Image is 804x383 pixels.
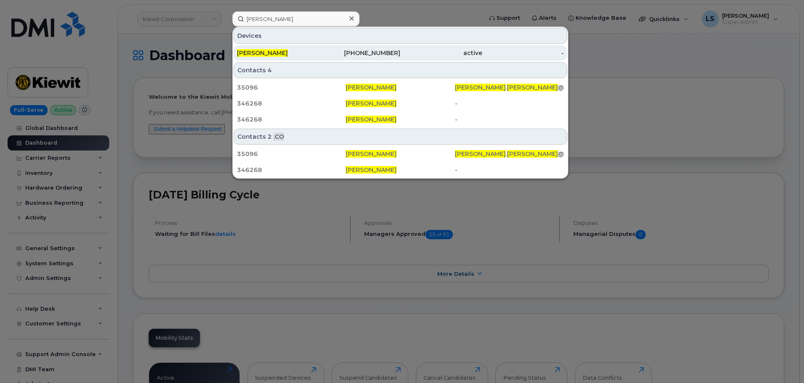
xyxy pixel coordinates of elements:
[237,150,346,158] div: 35096
[455,166,564,174] div: -
[455,150,564,158] div: . @[PERSON_NAME][DOMAIN_NAME]
[234,162,567,177] a: 346268[PERSON_NAME]-
[234,112,567,127] a: 346268[PERSON_NAME]-
[234,80,567,95] a: 35096[PERSON_NAME][PERSON_NAME].[PERSON_NAME]@[PERSON_NAME][DOMAIN_NAME]
[234,28,567,44] div: Devices
[455,99,564,108] div: -
[346,84,397,91] span: [PERSON_NAME]
[507,84,558,91] span: [PERSON_NAME]
[767,346,798,377] iframe: Messenger Launcher
[455,150,506,158] span: [PERSON_NAME]
[234,96,567,111] a: 346268[PERSON_NAME]-
[237,115,346,124] div: 346268
[237,83,346,92] div: 35096
[346,116,397,123] span: [PERSON_NAME]
[346,100,397,107] span: [PERSON_NAME]
[346,150,397,158] span: [PERSON_NAME]
[273,132,284,141] span: .CO
[507,150,558,158] span: [PERSON_NAME]
[234,146,567,161] a: 35096[PERSON_NAME][PERSON_NAME].[PERSON_NAME]@[PERSON_NAME][DOMAIN_NAME]
[455,83,564,92] div: . @[PERSON_NAME][DOMAIN_NAME]
[455,84,506,91] span: [PERSON_NAME]
[237,166,346,174] div: 346268
[268,132,272,141] span: 2
[346,166,397,174] span: [PERSON_NAME]
[234,129,567,145] div: Contacts
[234,45,567,61] a: [PERSON_NAME][PHONE_NUMBER]active-
[455,115,564,124] div: -
[319,49,401,57] div: [PHONE_NUMBER]
[237,49,288,57] span: [PERSON_NAME]
[237,99,346,108] div: 346268
[268,66,272,74] span: 4
[400,49,482,57] div: active
[482,49,564,57] div: -
[234,62,567,78] div: Contacts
